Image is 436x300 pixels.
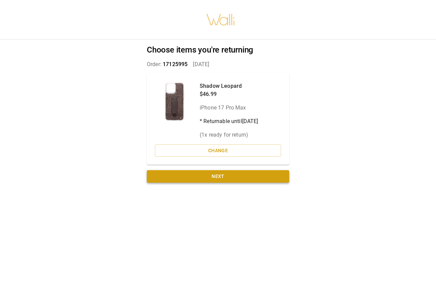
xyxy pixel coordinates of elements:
p: Order: [DATE] [147,60,289,68]
img: walli-inc.myshopify.com [206,5,235,34]
p: iPhone 17 Pro Max [200,104,258,112]
p: Shadow Leopard [200,82,258,90]
h2: Choose items you're returning [147,45,289,55]
p: $46.99 [200,90,258,98]
p: * Returnable until [DATE] [200,117,258,125]
button: Change [155,144,281,157]
span: 17125995 [163,61,187,67]
p: ( 1 x ready for return) [200,131,258,139]
button: Next [147,170,289,183]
